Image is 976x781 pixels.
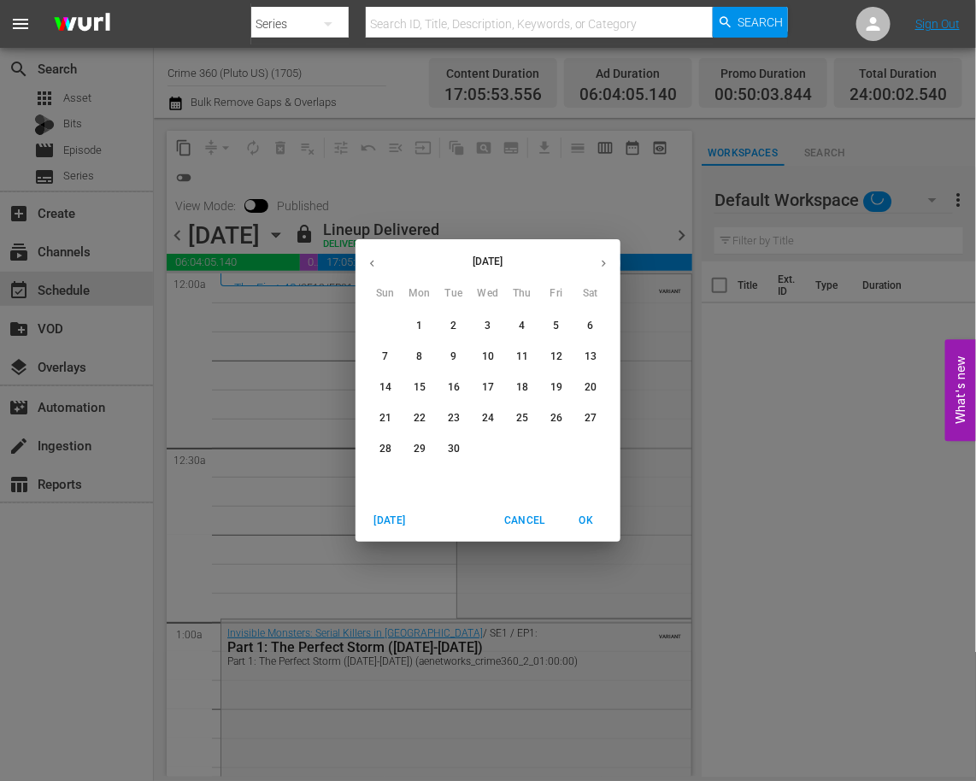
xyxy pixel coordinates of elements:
[414,442,426,456] p: 29
[945,340,976,442] button: Open Feedback Widget
[585,349,597,364] p: 13
[438,311,469,342] button: 2
[370,342,401,373] button: 7
[553,319,559,333] p: 5
[438,342,469,373] button: 9
[438,434,469,465] button: 30
[404,434,435,465] button: 29
[369,512,410,530] span: [DATE]
[541,373,572,403] button: 19
[404,311,435,342] button: 1
[450,319,456,333] p: 2
[414,411,426,426] p: 22
[448,380,460,395] p: 16
[416,349,422,364] p: 8
[473,342,503,373] button: 10
[541,342,572,373] button: 12
[738,7,784,38] span: Search
[516,380,528,395] p: 18
[10,14,31,34] span: menu
[507,342,538,373] button: 11
[450,349,456,364] p: 9
[473,403,503,434] button: 24
[550,349,562,364] p: 12
[379,380,391,395] p: 14
[585,411,597,426] p: 27
[473,311,503,342] button: 3
[379,411,391,426] p: 21
[482,411,494,426] p: 24
[497,507,552,535] button: Cancel
[482,380,494,395] p: 17
[575,342,606,373] button: 13
[438,403,469,434] button: 23
[379,442,391,456] p: 28
[362,507,417,535] button: [DATE]
[507,403,538,434] button: 25
[575,311,606,342] button: 6
[41,4,123,44] img: ans4CAIJ8jUAAAAAAAAAAAAAAAAAAAAAAAAgQb4GAAAAAAAAAAAAAAAAAAAAAAAAJMjXAAAAAAAAAAAAAAAAAAAAAAAAgAT5G...
[370,403,401,434] button: 21
[416,319,422,333] p: 1
[550,380,562,395] p: 19
[575,285,606,302] span: Sat
[370,434,401,465] button: 28
[504,512,545,530] span: Cancel
[507,285,538,302] span: Thu
[438,285,469,302] span: Tue
[516,411,528,426] p: 25
[566,512,607,530] span: OK
[382,349,388,364] p: 7
[541,285,572,302] span: Fri
[370,285,401,302] span: Sun
[404,403,435,434] button: 22
[485,319,491,333] p: 3
[559,507,614,535] button: OK
[507,373,538,403] button: 18
[575,373,606,403] button: 20
[507,311,538,342] button: 4
[516,349,528,364] p: 11
[389,254,587,269] p: [DATE]
[519,319,525,333] p: 4
[473,285,503,302] span: Wed
[404,373,435,403] button: 15
[915,17,960,31] a: Sign Out
[541,311,572,342] button: 5
[587,319,593,333] p: 6
[448,411,460,426] p: 23
[448,442,460,456] p: 30
[404,342,435,373] button: 8
[414,380,426,395] p: 15
[482,349,494,364] p: 10
[404,285,435,302] span: Mon
[473,373,503,403] button: 17
[541,403,572,434] button: 26
[550,411,562,426] p: 26
[575,403,606,434] button: 27
[370,373,401,403] button: 14
[585,380,597,395] p: 20
[438,373,469,403] button: 16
